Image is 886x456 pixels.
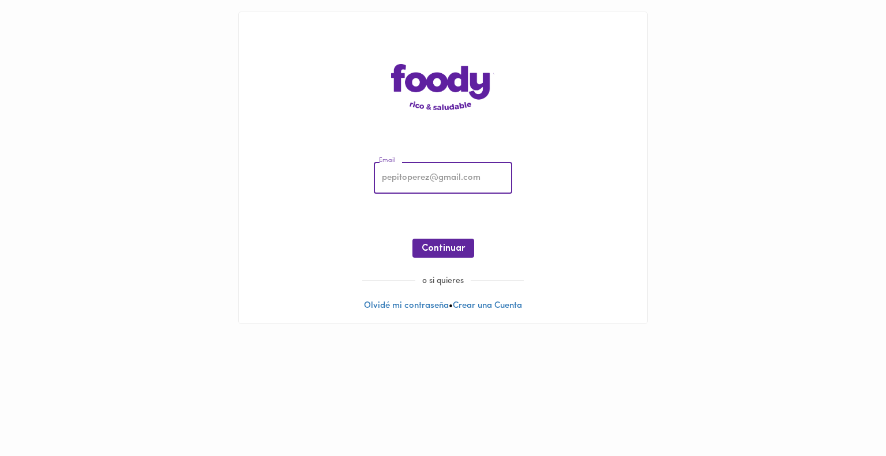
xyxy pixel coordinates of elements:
span: o si quieres [415,277,471,285]
div: • [239,12,647,323]
img: logo-main-page.png [391,64,495,110]
input: pepitoperez@gmail.com [374,163,512,194]
a: Crear una Cuenta [453,302,522,310]
button: Continuar [412,239,474,258]
a: Olvidé mi contraseña [364,302,449,310]
span: Continuar [422,243,465,254]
